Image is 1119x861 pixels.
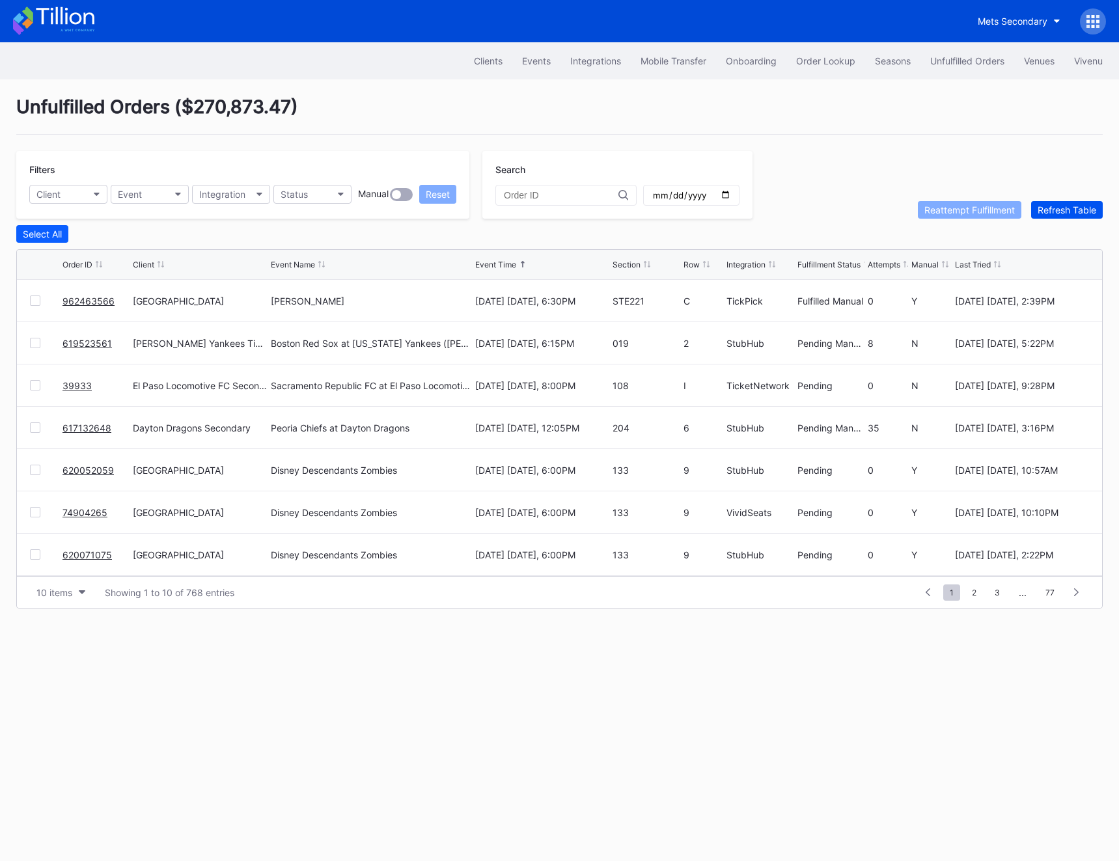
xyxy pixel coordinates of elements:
div: Y [911,465,952,476]
div: N [911,380,952,391]
span: 2 [965,584,983,601]
div: TickPick [726,295,794,307]
div: N [911,422,952,433]
div: 204 [613,422,680,433]
button: 10 items [30,584,92,601]
span: 1 [943,584,960,601]
div: Fulfillment Status [797,260,861,269]
div: Pending [797,380,864,391]
div: 133 [613,549,680,560]
div: 35 [868,422,908,433]
div: TicketNetwork [726,380,794,391]
span: 3 [988,584,1006,601]
div: StubHub [726,338,794,349]
div: StubHub [726,549,794,560]
div: Dayton Dragons Secondary [133,422,267,433]
div: C [684,295,724,307]
div: Client [36,189,61,200]
div: Pending [797,465,864,476]
div: [GEOGRAPHIC_DATA] [133,507,267,518]
button: Select All [16,225,68,243]
div: [GEOGRAPHIC_DATA] [133,549,267,560]
div: Sacramento Republic FC at El Paso Locomotive FC [271,380,473,391]
div: Event [118,189,142,200]
div: Reset [426,189,450,200]
div: Onboarding [726,55,777,66]
div: 8 [868,338,908,349]
span: 77 [1039,584,1061,601]
div: Disney Descendants Zombies [271,507,397,518]
a: 620052059 [62,465,114,476]
div: [DATE] [DATE], 6:00PM [475,465,609,476]
div: Y [911,507,952,518]
a: 617132648 [62,422,111,433]
div: [PERSON_NAME] Yankees Tickets [133,338,267,349]
div: [DATE] [DATE], 6:15PM [475,338,609,349]
a: Mobile Transfer [631,49,716,73]
div: Showing 1 to 10 of 768 entries [105,587,234,598]
div: Fulfilled Manual [797,295,864,307]
div: Event Time [475,260,516,269]
div: [DATE] [DATE], 6:00PM [475,507,609,518]
div: Events [522,55,551,66]
div: Pending Manual [797,422,864,433]
div: Vivenu [1074,55,1103,66]
div: 9 [684,549,724,560]
a: 74904265 [62,507,107,518]
div: Unfulfilled Orders ( $270,873.47 ) [16,96,1103,135]
div: [DATE] [DATE], 8:00PM [475,380,609,391]
div: Row [684,260,700,269]
div: [DATE] [DATE], 2:22PM [955,549,1089,560]
div: Y [911,295,952,307]
button: Clients [464,49,512,73]
div: 10 items [36,587,72,598]
div: Section [613,260,641,269]
div: Reattempt Fulfillment [924,204,1015,215]
a: Onboarding [716,49,786,73]
button: Seasons [865,49,920,73]
div: [GEOGRAPHIC_DATA] [133,295,267,307]
div: 0 [868,380,908,391]
div: Pending [797,549,864,560]
div: Unfulfilled Orders [930,55,1004,66]
div: Client [133,260,154,269]
div: [DATE] [DATE], 10:10PM [955,507,1089,518]
div: El Paso Locomotive FC Secondary [133,380,267,391]
div: 9 [684,465,724,476]
button: Events [512,49,560,73]
div: Order ID [62,260,92,269]
button: Reset [419,185,456,204]
button: Client [29,185,107,204]
div: 0 [868,549,908,560]
div: [PERSON_NAME] [271,295,344,307]
div: 133 [613,465,680,476]
button: Integrations [560,49,631,73]
a: Order Lookup [786,49,865,73]
div: Boston Red Sox at [US_STATE] Yankees ([PERSON_NAME] Bobblehead Giveaway) [271,338,473,349]
div: N [911,338,952,349]
a: 39933 [62,380,92,391]
div: I [684,380,724,391]
div: [DATE] [DATE], 9:28PM [955,380,1089,391]
a: Vivenu [1064,49,1112,73]
div: Status [281,189,308,200]
button: Reattempt Fulfillment [918,201,1021,219]
div: Last Tried [955,260,991,269]
div: 6 [684,422,724,433]
div: Order Lookup [796,55,855,66]
div: Integration [726,260,766,269]
div: Pending Manual [797,338,864,349]
div: Mets Secondary [978,16,1047,27]
div: [DATE] [DATE], 12:05PM [475,422,609,433]
div: StubHub [726,465,794,476]
div: Search [495,164,739,175]
input: Order ID [504,190,618,200]
div: Y [911,549,952,560]
div: [DATE] [DATE], 6:00PM [475,549,609,560]
div: 9 [684,507,724,518]
div: Seasons [875,55,911,66]
div: Refresh Table [1038,204,1096,215]
div: 133 [613,507,680,518]
div: Event Name [271,260,315,269]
